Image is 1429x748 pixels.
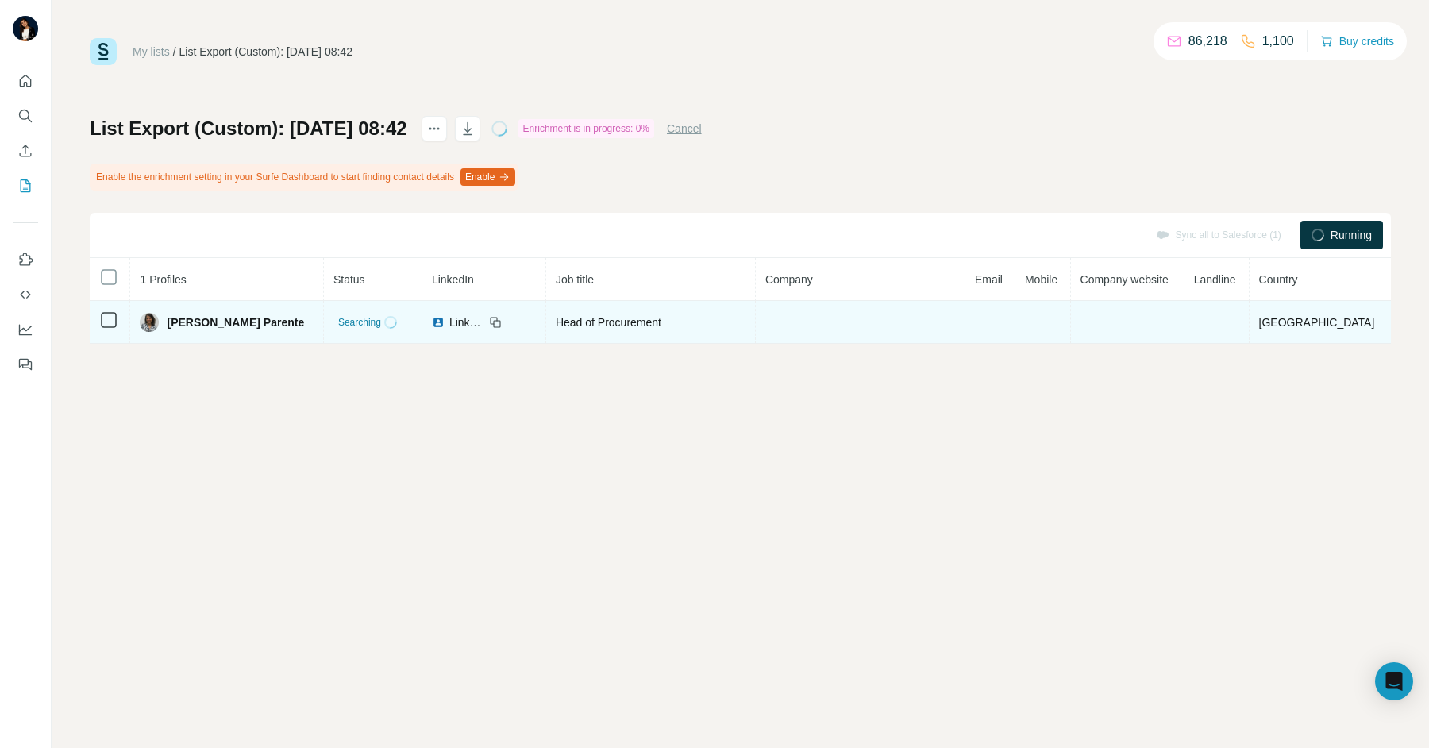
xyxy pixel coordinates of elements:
div: Enable the enrichment setting in your Surfe Dashboard to start finding contact details [90,164,518,191]
button: Search [13,102,38,130]
img: Avatar [140,313,159,332]
span: Mobile [1025,273,1057,286]
span: 1 Profiles [140,273,186,286]
span: LinkedIn [449,314,484,330]
span: Status [333,273,365,286]
button: Use Surfe API [13,280,38,309]
a: My lists [133,45,170,58]
span: Searching [338,315,381,330]
span: Running [1331,227,1372,243]
li: / [173,44,176,60]
span: Landline [1194,273,1236,286]
button: Buy credits [1320,30,1394,52]
div: Open Intercom Messenger [1375,662,1413,700]
button: My lists [13,172,38,200]
button: Feedback [13,350,38,379]
img: Avatar [13,16,38,41]
span: Company [765,273,813,286]
button: Quick start [13,67,38,95]
h1: List Export (Custom): [DATE] 08:42 [90,116,407,141]
button: Enrich CSV [13,137,38,165]
span: Company website [1080,273,1169,286]
p: 86,218 [1188,32,1227,51]
div: List Export (Custom): [DATE] 08:42 [179,44,352,60]
span: [PERSON_NAME] Parente [167,314,304,330]
span: Head of Procurement [556,316,661,329]
span: [GEOGRAPHIC_DATA] [1259,316,1375,329]
span: Email [975,273,1003,286]
img: LinkedIn logo [432,316,445,329]
button: Dashboard [13,315,38,344]
button: Use Surfe on LinkedIn [13,245,38,274]
button: actions [422,116,447,141]
span: LinkedIn [432,273,474,286]
button: Cancel [667,121,702,137]
img: Surfe Logo [90,38,117,65]
button: Enable [460,168,515,186]
p: 1,100 [1262,32,1294,51]
span: Country [1259,273,1298,286]
div: Enrichment is in progress: 0% [518,119,654,138]
span: Job title [556,273,594,286]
